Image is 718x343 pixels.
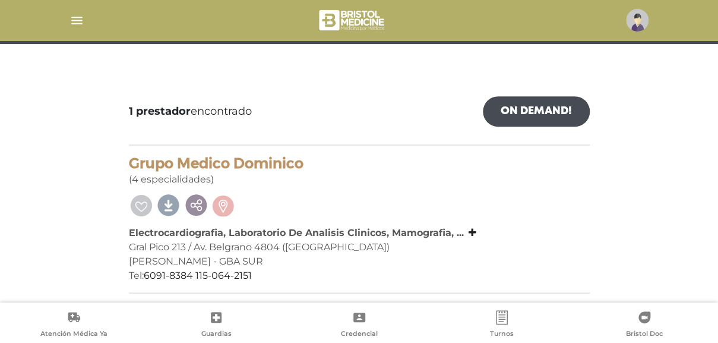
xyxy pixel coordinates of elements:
[69,13,84,28] img: Cober_menu-lines-white.svg
[201,329,232,340] span: Guardias
[129,105,191,118] b: 1 prestador
[129,240,590,254] div: Gral Pico 213 / Av. Belgrano 4804 ([GEOGRAPHIC_DATA])
[287,310,430,341] a: Credencial
[40,329,107,340] span: Atención Médica Ya
[341,329,378,340] span: Credencial
[129,155,590,172] h4: Grupo Medico Dominico
[129,155,590,187] div: (4 especialidades)
[2,310,145,341] a: Atención Médica Ya
[129,254,590,269] div: [PERSON_NAME] - GBA SUR
[626,9,649,32] img: profile-placeholder.svg
[483,96,590,127] a: On Demand!
[129,103,252,119] span: encontrado
[431,310,573,341] a: Turnos
[129,227,464,238] b: Electrocardiografia, Laboratorio De Analisis Clinicos, Mamografia, ...
[317,6,388,34] img: bristol-medicine-blanco.png
[626,329,663,340] span: Bristol Doc
[490,329,514,340] span: Turnos
[145,310,287,341] a: Guardias
[129,269,590,283] div: Tel:
[573,310,716,341] a: Bristol Doc
[144,270,252,281] a: 6091-8384 115-064-2151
